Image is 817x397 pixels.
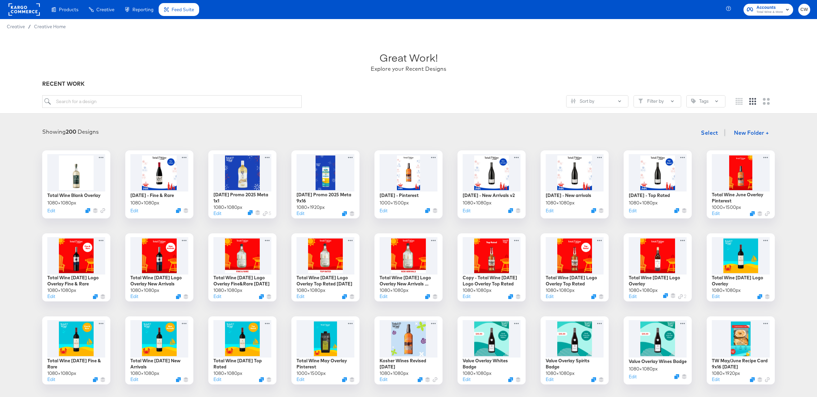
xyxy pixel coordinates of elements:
[546,287,575,294] div: 1080 × 1080 px
[546,376,554,383] button: Edit
[712,210,720,217] button: Edit
[546,208,554,214] button: Edit
[458,316,526,384] div: Value Overlay Whites Badge1080×1080pxEditDuplicate
[342,211,347,216] svg: Duplicate
[629,366,658,372] div: 1080 × 1080 px
[418,377,422,382] button: Duplicate
[566,95,628,107] button: SlidersSort by
[678,294,683,299] svg: Link
[176,294,181,299] button: Duplicate
[712,376,720,383] button: Edit
[756,10,783,15] span: Total Wine & More
[663,293,668,298] svg: Duplicate
[546,370,575,377] div: 1080 × 1080 px
[213,376,221,383] button: Edit
[743,4,793,16] button: AccountsTotal Wine & More
[130,358,188,370] div: Total Wine [DATE] New Arrivals
[130,287,159,294] div: 1080 × 1080 px
[463,275,520,287] div: Copy - Total Wine [DATE] Logo Overlay Top Rated
[798,4,810,16] button: CW
[508,208,513,213] svg: Duplicate
[765,211,770,216] svg: Link
[42,316,110,384] div: Total Wine [DATE] Fine & Rare1080×1080pxEditDuplicate
[125,233,193,301] div: Total Wine [DATE] Logo Overlay New Arrivals1080×1080pxEditDuplicate
[380,275,437,287] div: Total Wine [DATE] Logo Overlay New Arrivals [DATE]
[100,208,105,213] svg: Link
[213,293,221,300] button: Edit
[546,293,554,300] button: Edit
[47,200,76,206] div: 1080 × 1080 px
[47,287,76,294] div: 1080 × 1080 px
[172,7,194,12] span: Feed Suite
[458,233,526,301] div: Copy - Total Wine [DATE] Logo Overlay Top Rated1080×1080pxEditDuplicate
[47,370,76,377] div: 1080 × 1080 px
[425,294,430,299] button: Duplicate
[42,95,302,108] input: Search for a design
[297,370,326,377] div: 1000 × 1500 px
[765,377,770,382] svg: Link
[701,128,718,137] span: Select
[541,150,609,218] div: [DATE] - New arrivals1080×1080pxEditDuplicate
[213,370,242,377] div: 1080 × 1080 px
[213,192,271,204] div: [DATE] Promo 2025 Meta 1x1
[130,192,174,199] div: [DATE] - Fine & Rare
[380,376,387,383] button: Edit
[624,150,692,218] div: [DATE] - Top Rated1080×1080pxEditDuplicate
[463,200,492,206] div: 1080 × 1080 px
[638,99,643,103] svg: Filter
[712,293,720,300] button: Edit
[463,208,470,214] button: Edit
[297,204,325,211] div: 1080 × 1920 px
[374,233,443,301] div: Total Wine [DATE] Logo Overlay New Arrivals [DATE]1080×1080pxEditDuplicate
[425,208,430,213] svg: Duplicate
[25,24,34,29] span: /
[213,275,271,287] div: Total Wine [DATE] Logo Overlay Fine&Rare [DATE]
[712,370,740,377] div: 1080 × 1920 px
[750,211,755,216] svg: Duplicate
[629,275,687,287] div: Total Wine [DATE] Logo Overlay
[698,126,721,139] button: Select
[750,377,755,382] svg: Duplicate
[176,377,181,382] svg: Duplicate
[96,7,114,12] span: Creative
[47,208,55,214] button: Edit
[342,294,347,299] svg: Duplicate
[259,377,264,382] button: Duplicate
[629,358,687,365] div: Value Overlay Wines Badge
[42,233,110,301] div: Total Wine [DATE] Logo Overlay Fine & Rare1080×1080pxEditDuplicate
[47,358,105,370] div: Total Wine [DATE] Fine & Rare
[93,377,98,382] button: Duplicate
[259,294,264,299] button: Duplicate
[380,293,387,300] button: Edit
[546,192,591,199] div: [DATE] - New arrivals
[546,200,575,206] div: 1080 × 1080 px
[749,98,756,105] svg: Medium grid
[707,150,775,218] div: Total Wine June Overlay Pinterest1000×1500pxEditDuplicate
[463,192,515,199] div: [DATE] - New Arrivals v2
[624,233,692,301] div: Total Wine [DATE] Logo Overlay1080×1080pxEditDuplicateLink 2
[380,192,419,199] div: [DATE] - Pinterest
[686,95,725,107] button: TagTags
[756,4,783,11] span: Accounts
[591,294,596,299] svg: Duplicate
[213,204,242,211] div: 1080 × 1080 px
[674,208,679,213] button: Duplicate
[463,293,470,300] button: Edit
[342,377,347,382] svg: Duplicate
[712,358,770,370] div: TW May/June Recipe Card 9x16 [DATE]
[130,208,138,214] button: Edit
[508,294,513,299] svg: Duplicate
[130,275,188,287] div: Total Wine [DATE] Logo Overlay New Arrivals
[297,358,354,370] div: Total Wine May Overlay Pinterest
[591,208,596,213] svg: Duplicate
[546,275,604,287] div: Total Wine [DATE] Logo Overlay Top Rated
